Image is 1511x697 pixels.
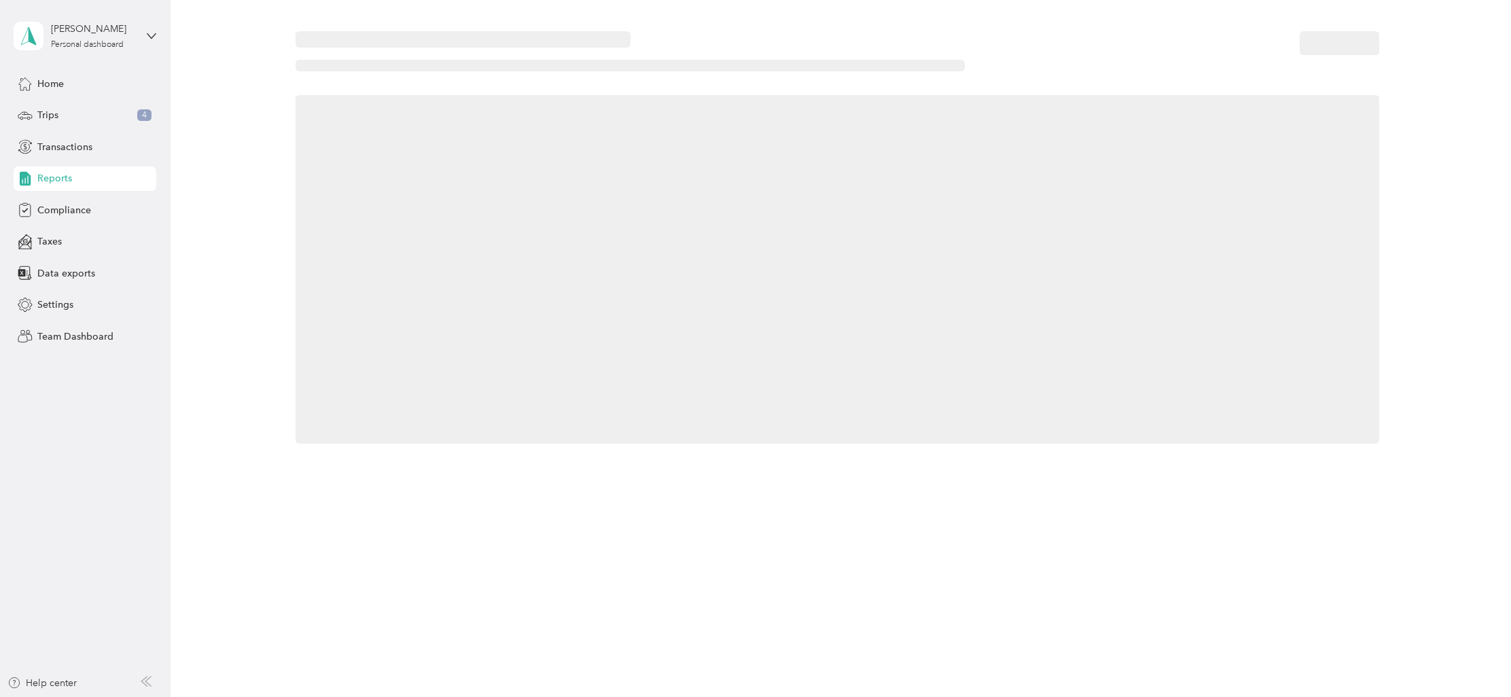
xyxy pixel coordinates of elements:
span: Team Dashboard [37,329,113,344]
span: Trips [37,108,58,122]
span: Transactions [37,140,92,154]
span: Reports [37,171,72,185]
div: [PERSON_NAME] [51,22,136,36]
iframe: Everlance-gr Chat Button Frame [1435,621,1511,697]
span: Home [37,77,64,91]
span: Taxes [37,234,62,249]
span: Settings [37,298,73,312]
span: Data exports [37,266,95,281]
span: 4 [137,109,152,122]
span: Compliance [37,203,91,217]
button: Help center [7,676,77,690]
div: Personal dashboard [51,41,124,49]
